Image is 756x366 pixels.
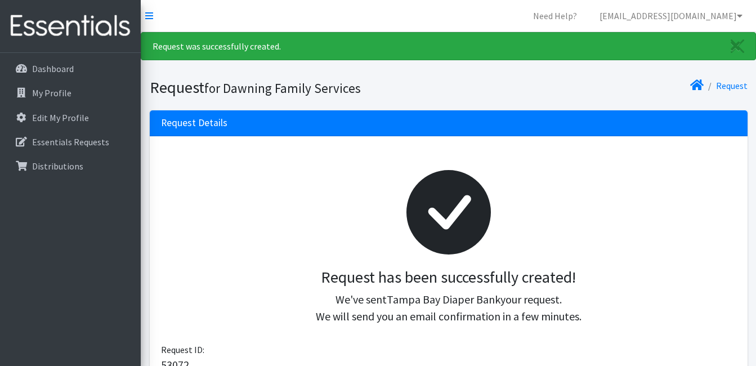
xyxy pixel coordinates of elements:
small: for Dawning Family Services [204,80,361,96]
a: My Profile [5,82,136,104]
p: Edit My Profile [32,112,89,123]
span: Request ID: [161,344,204,355]
a: [EMAIL_ADDRESS][DOMAIN_NAME] [591,5,751,27]
a: Essentials Requests [5,131,136,153]
p: Distributions [32,160,83,172]
h3: Request Details [161,117,227,129]
h3: Request has been successfully created! [170,268,727,287]
img: HumanEssentials [5,7,136,45]
a: Distributions [5,155,136,177]
a: Close [719,33,755,60]
p: Dashboard [32,63,74,74]
a: Edit My Profile [5,106,136,129]
a: Need Help? [524,5,586,27]
p: My Profile [32,87,71,99]
p: We've sent your request. We will send you an email confirmation in a few minutes. [170,291,727,325]
p: Essentials Requests [32,136,109,148]
div: Request was successfully created. [141,32,756,60]
a: Dashboard [5,57,136,80]
h1: Request [150,78,445,97]
a: Request [716,80,748,91]
span: Tampa Bay Diaper Bank [387,292,500,306]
